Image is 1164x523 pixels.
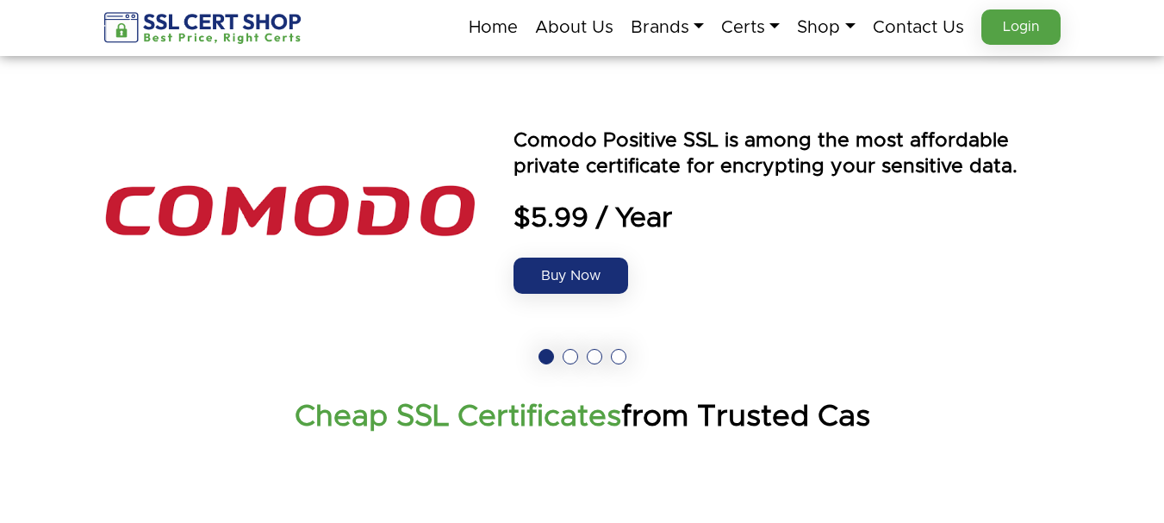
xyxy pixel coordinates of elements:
[631,9,704,46] a: Brands
[981,9,1061,45] a: Login
[797,9,855,46] a: Shop
[104,82,475,340] img: the positive ssl logo is shown above an orange and blue text that says power by seo
[514,202,1061,236] span: $5.99 / Year
[514,128,1061,180] p: Comodo Positive SSL is among the most affordable private certificate for encrypting your sensitiv...
[104,12,303,44] img: sslcertshop-logo
[873,9,964,46] a: Contact Us
[535,9,613,46] a: About Us
[295,402,621,432] strong: Cheap SSL Certificates
[469,9,518,46] a: Home
[721,9,780,46] a: Certs
[514,258,628,294] a: Buy Now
